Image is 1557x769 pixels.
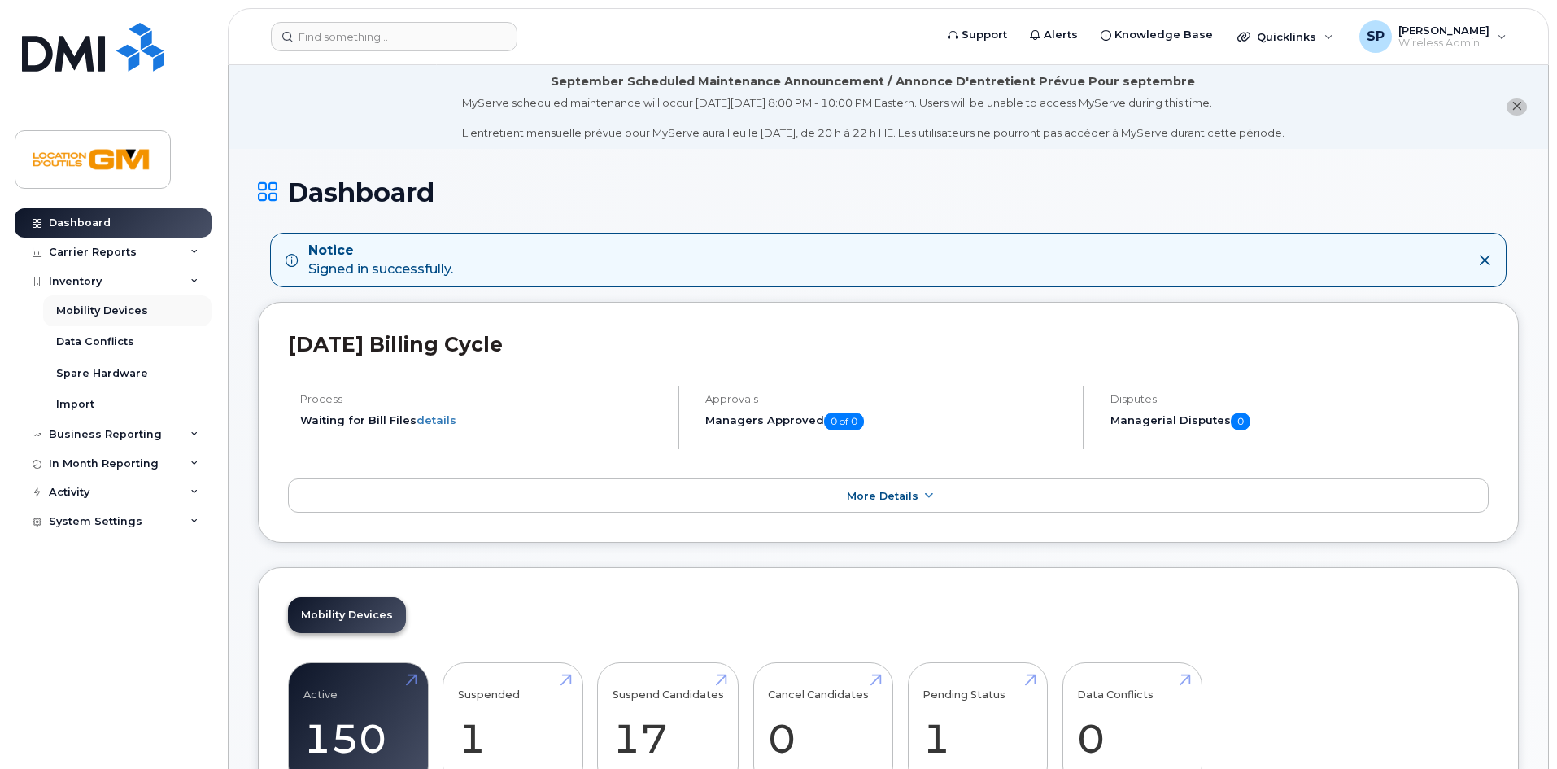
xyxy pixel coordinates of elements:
h5: Managerial Disputes [1110,413,1489,430]
div: MyServe scheduled maintenance will occur [DATE][DATE] 8:00 PM - 10:00 PM Eastern. Users will be u... [462,95,1284,141]
span: 0 of 0 [824,413,864,430]
span: 0 [1231,413,1250,430]
div: September Scheduled Maintenance Announcement / Annonce D'entretient Prévue Pour septembre [551,73,1195,90]
h5: Managers Approved [705,413,1069,430]
h1: Dashboard [258,178,1519,207]
h4: Approvals [705,393,1069,405]
h4: Process [300,393,664,405]
strong: Notice [308,242,453,260]
h2: [DATE] Billing Cycle [288,332,1489,356]
span: More Details [847,490,918,502]
h4: Disputes [1110,393,1489,405]
div: Signed in successfully. [308,242,453,279]
a: Mobility Devices [288,597,406,633]
button: close notification [1507,98,1527,116]
li: Waiting for Bill Files [300,413,664,428]
a: details [417,413,456,426]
